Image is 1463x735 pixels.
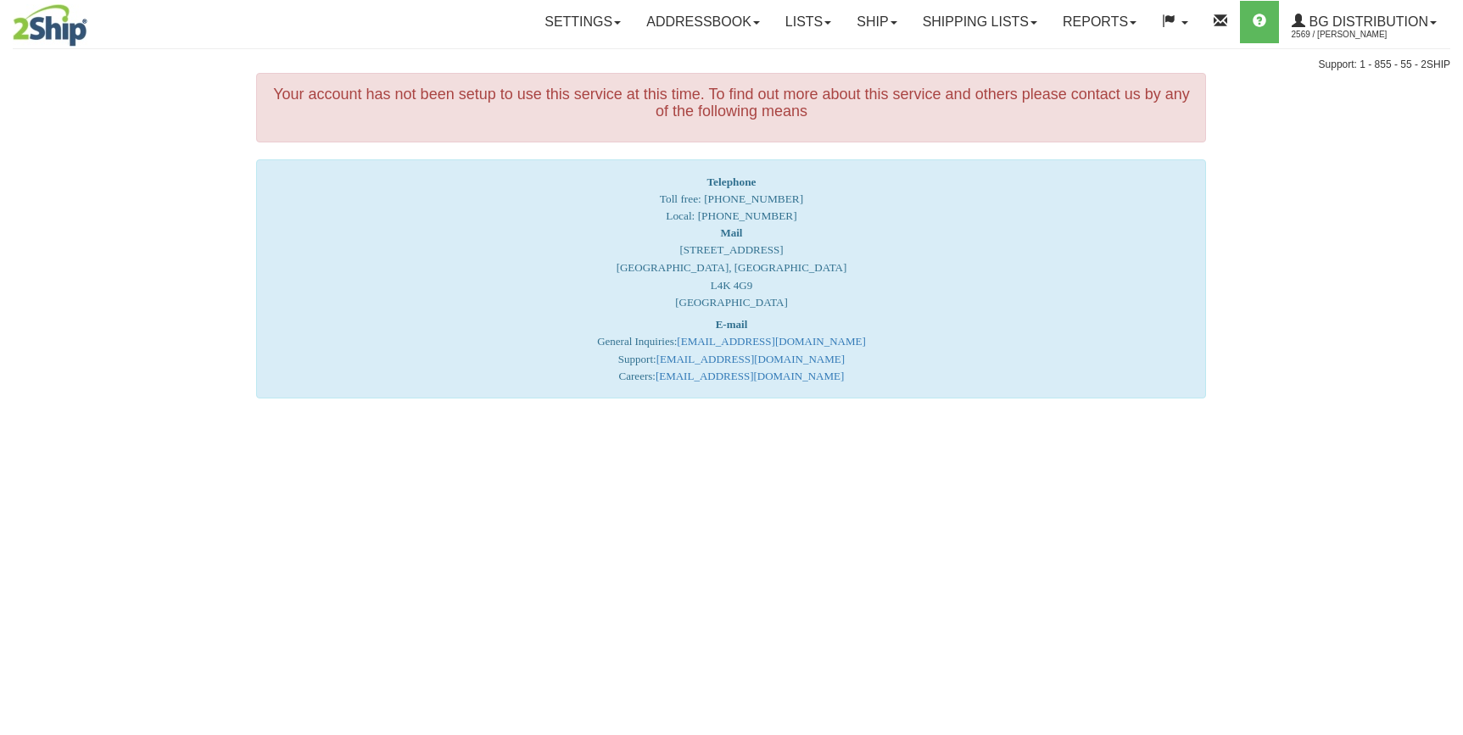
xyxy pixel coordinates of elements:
a: Settings [532,1,634,43]
img: logo2569.jpg [13,4,87,47]
a: [EMAIL_ADDRESS][DOMAIN_NAME] [656,353,845,365]
a: [EMAIL_ADDRESS][DOMAIN_NAME] [677,335,865,348]
a: Lists [773,1,844,43]
iframe: chat widget [1424,281,1461,454]
a: [EMAIL_ADDRESS][DOMAIN_NAME] [656,370,844,382]
font: General Inquiries: Support: Careers: [597,318,866,383]
div: Support: 1 - 855 - 55 - 2SHIP [13,58,1450,72]
a: Addressbook [634,1,773,43]
span: BG Distribution [1305,14,1428,29]
span: Toll free: [PHONE_NUMBER] Local: [PHONE_NUMBER] [660,175,803,222]
strong: Telephone [706,175,756,188]
strong: Mail [720,226,742,239]
h4: Your account has not been setup to use this service at this time. To find out more about this ser... [270,86,1192,120]
strong: E-mail [716,318,748,331]
a: BG Distribution 2569 / [PERSON_NAME] [1279,1,1449,43]
span: 2569 / [PERSON_NAME] [1292,26,1419,43]
a: Reports [1050,1,1149,43]
a: Shipping lists [910,1,1050,43]
font: [STREET_ADDRESS] [GEOGRAPHIC_DATA], [GEOGRAPHIC_DATA] L4K 4G9 [GEOGRAPHIC_DATA] [617,226,847,309]
a: Ship [844,1,909,43]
